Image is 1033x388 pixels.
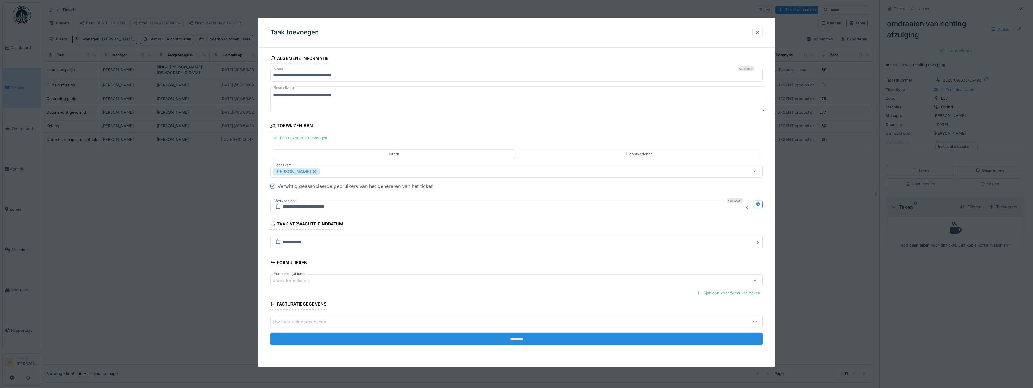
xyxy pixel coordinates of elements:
[273,163,293,168] label: Gebruikers
[273,168,320,175] div: [PERSON_NAME]
[270,219,343,230] div: Taak verwachte einddatum
[273,271,308,276] label: Formulier sjablonen
[273,318,335,325] div: Uw factureringsgegevens
[270,299,326,310] div: Facturatiegegevens
[745,201,751,213] button: Close
[756,236,763,248] button: Close
[274,198,297,204] label: Werkperiode
[270,134,330,142] div: Een uitvoerder toevoegen
[694,289,763,297] div: Sjabloon voor formulier maken
[389,151,399,157] div: Intern
[626,151,652,157] div: Dienstverlener
[270,29,319,36] h3: Taak toevoegen
[270,121,313,131] div: Toewijzen aan
[273,84,295,92] label: Beschrijving
[278,183,433,190] div: Verwittig geassocieerde gebruikers van het genereren van het ticket
[738,66,754,71] div: Verplicht
[273,66,284,72] label: Naam
[727,198,743,203] div: Verplicht
[273,277,317,284] div: Jouw formulieren
[270,54,329,64] div: Algemene informatie
[270,258,307,268] div: Formulieren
